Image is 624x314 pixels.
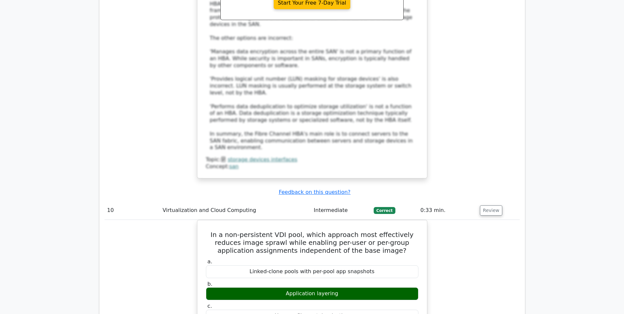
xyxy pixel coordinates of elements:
span: c. [208,303,212,309]
div: Linked-clone pools with per-pool app snapshots [206,265,418,278]
div: Topic: [206,156,418,163]
td: 10 [105,201,160,220]
td: Intermediate [311,201,371,220]
a: san [229,163,238,170]
span: a. [208,258,212,265]
td: 0:33 min. [418,201,477,220]
td: Virtualization and Cloud Computing [160,201,311,220]
a: Feedback on this question? [279,189,350,195]
button: Review [480,205,502,216]
span: Correct [374,207,395,214]
h5: In a non-persistent VDI pool, which approach most effectively reduces image sprawl while enabling... [205,231,419,254]
div: Application layering [206,287,418,300]
a: storage devices interfaces [228,156,297,163]
div: Concept: [206,163,418,170]
span: b. [208,281,212,287]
